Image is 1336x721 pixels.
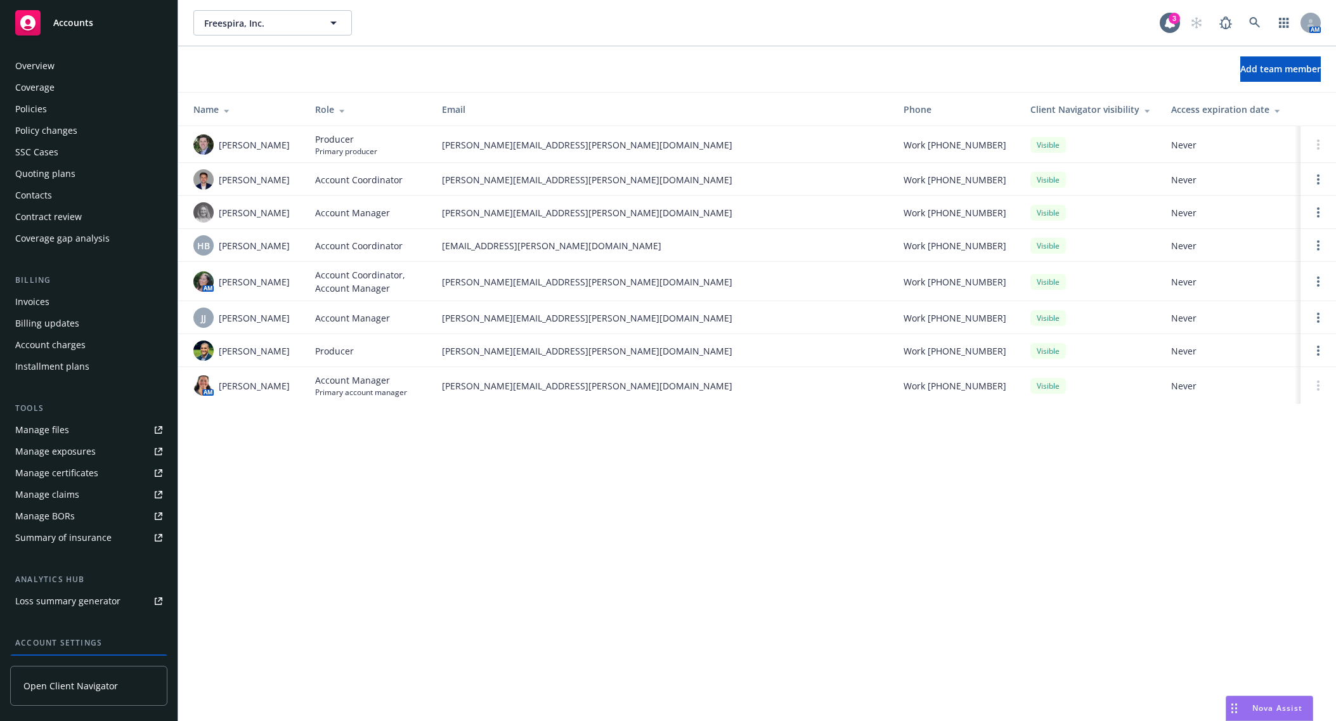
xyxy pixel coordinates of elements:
[10,228,167,249] a: Coverage gap analysis
[15,99,47,119] div: Policies
[219,379,290,393] span: [PERSON_NAME]
[1030,103,1151,116] div: Client Navigator visibility
[904,275,1006,289] span: Work [PHONE_NUMBER]
[1171,379,1290,393] span: Never
[1171,239,1290,252] span: Never
[10,506,167,526] a: Manage BORs
[193,103,295,116] div: Name
[1240,56,1321,82] button: Add team member
[10,463,167,483] a: Manage certificates
[15,356,89,377] div: Installment plans
[15,77,55,98] div: Coverage
[904,344,1006,358] span: Work [PHONE_NUMBER]
[193,10,352,36] button: Freespira, Inc.
[219,173,290,186] span: [PERSON_NAME]
[15,484,79,505] div: Manage claims
[15,463,98,483] div: Manage certificates
[10,5,167,41] a: Accounts
[1311,310,1326,325] a: Open options
[15,228,110,249] div: Coverage gap analysis
[193,169,214,190] img: photo
[1184,10,1209,36] a: Start snowing
[193,202,214,223] img: photo
[315,344,354,358] span: Producer
[10,591,167,611] a: Loss summary generator
[1311,343,1326,358] a: Open options
[442,239,883,252] span: [EMAIL_ADDRESS][PERSON_NAME][DOMAIN_NAME]
[15,591,120,611] div: Loss summary generator
[10,573,167,586] div: Analytics hub
[15,441,96,462] div: Manage exposures
[10,637,167,649] div: Account settings
[15,506,75,526] div: Manage BORs
[315,387,407,398] span: Primary account manager
[1171,311,1290,325] span: Never
[904,173,1006,186] span: Work [PHONE_NUMBER]
[15,292,49,312] div: Invoices
[1252,703,1302,713] span: Nova Assist
[219,239,290,252] span: [PERSON_NAME]
[10,484,167,505] a: Manage claims
[904,239,1006,252] span: Work [PHONE_NUMBER]
[315,268,422,295] span: Account Coordinator, Account Manager
[10,356,167,377] a: Installment plans
[315,103,422,116] div: Role
[1311,238,1326,253] a: Open options
[10,420,167,440] a: Manage files
[10,56,167,76] a: Overview
[219,344,290,358] span: [PERSON_NAME]
[1030,172,1066,188] div: Visible
[15,120,77,141] div: Policy changes
[442,103,883,116] div: Email
[10,164,167,184] a: Quoting plans
[193,375,214,396] img: photo
[10,441,167,462] a: Manage exposures
[10,528,167,548] a: Summary of insurance
[15,207,82,227] div: Contract review
[1169,13,1180,24] div: 3
[219,275,290,289] span: [PERSON_NAME]
[315,206,390,219] span: Account Manager
[315,311,390,325] span: Account Manager
[315,133,377,146] span: Producer
[15,528,112,548] div: Summary of insurance
[315,373,407,387] span: Account Manager
[442,206,883,219] span: [PERSON_NAME][EMAIL_ADDRESS][PERSON_NAME][DOMAIN_NAME]
[201,311,206,325] span: JJ
[1030,274,1066,290] div: Visible
[15,164,75,184] div: Quoting plans
[193,341,214,361] img: photo
[442,379,883,393] span: [PERSON_NAME][EMAIL_ADDRESS][PERSON_NAME][DOMAIN_NAME]
[1030,343,1066,359] div: Visible
[193,271,214,292] img: photo
[1030,205,1066,221] div: Visible
[1226,696,1242,720] div: Drag to move
[204,16,314,30] span: Freespira, Inc.
[10,335,167,355] a: Account charges
[219,138,290,152] span: [PERSON_NAME]
[442,311,883,325] span: [PERSON_NAME][EMAIL_ADDRESS][PERSON_NAME][DOMAIN_NAME]
[442,275,883,289] span: [PERSON_NAME][EMAIL_ADDRESS][PERSON_NAME][DOMAIN_NAME]
[1030,238,1066,254] div: Visible
[10,292,167,312] a: Invoices
[1171,206,1290,219] span: Never
[1242,10,1268,36] a: Search
[15,56,55,76] div: Overview
[1171,138,1290,152] span: Never
[10,402,167,415] div: Tools
[904,379,1006,393] span: Work [PHONE_NUMBER]
[1311,205,1326,220] a: Open options
[15,185,52,205] div: Contacts
[315,239,403,252] span: Account Coordinator
[1311,274,1326,289] a: Open options
[1271,10,1297,36] a: Switch app
[1226,696,1313,721] button: Nova Assist
[10,185,167,205] a: Contacts
[442,344,883,358] span: [PERSON_NAME][EMAIL_ADDRESS][PERSON_NAME][DOMAIN_NAME]
[23,679,118,692] span: Open Client Navigator
[15,142,58,162] div: SSC Cases
[10,313,167,334] a: Billing updates
[1171,173,1290,186] span: Never
[219,311,290,325] span: [PERSON_NAME]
